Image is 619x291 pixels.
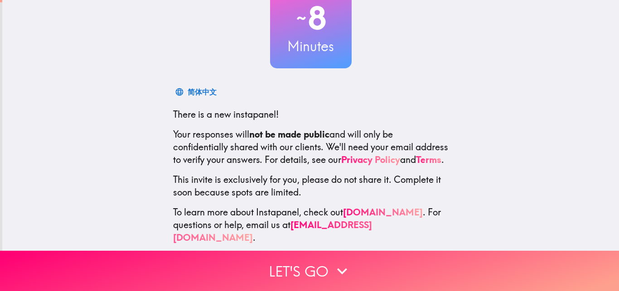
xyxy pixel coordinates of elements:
a: [DOMAIN_NAME] [343,206,423,218]
h3: Minutes [270,37,352,56]
p: To learn more about Instapanel, check out . For questions or help, email us at . [173,206,449,244]
b: not be made public [249,129,329,140]
p: This invite is exclusively for you, please do not share it. Complete it soon because spots are li... [173,173,449,199]
button: 简体中文 [173,83,220,101]
a: Privacy Policy [341,154,400,165]
p: Your responses will and will only be confidentially shared with our clients. We'll need your emai... [173,128,449,166]
span: There is a new instapanel! [173,109,279,120]
a: [EMAIL_ADDRESS][DOMAIN_NAME] [173,219,372,243]
span: ~ [295,5,308,32]
a: Terms [416,154,441,165]
div: 简体中文 [188,86,217,98]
